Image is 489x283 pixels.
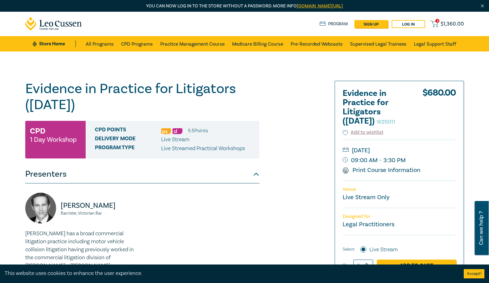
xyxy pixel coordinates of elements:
a: Legal Support Staff [414,36,456,51]
label: Qty [343,262,349,269]
a: Practice Management Course [160,36,225,51]
a: sign up [354,20,388,28]
a: Supervised Legal Trainees [350,36,406,51]
p: You can now log in to the store without a password. More info [25,3,464,10]
small: 1 Day Workshop [30,137,77,143]
span: Program type [95,145,161,153]
small: Legal Practitioners [343,220,394,228]
li: 5.5 Point s [188,127,208,135]
small: 09:00 AM - 3:30 PM [343,155,456,165]
img: Close [480,3,485,9]
label: Live Stream [369,246,398,254]
span: Live Stream [161,136,189,143]
a: Live Stream Only [343,193,389,201]
span: Can we help ? [478,205,484,252]
a: All Programs [86,36,114,51]
div: This website uses cookies to enhance the user experience. [5,269,454,277]
h1: Evidence in Practice for Litigators ([DATE]) [25,81,259,113]
a: Medicare Billing Course [232,36,283,51]
small: [DATE] [343,146,456,155]
img: Professional Skills [161,128,171,134]
a: CPD Programs [121,36,153,51]
span: Select: [343,246,355,253]
img: Substantive Law [173,128,182,134]
span: $ 1,360.00 [441,21,464,27]
h3: CPD [30,125,45,137]
button: Accept cookies [464,269,484,278]
a: Program [320,21,348,27]
span: CPD Points [95,127,161,135]
span: 2 [435,19,439,23]
a: Store Home [33,40,75,47]
button: Presenters [25,165,259,183]
div: $ 680.00 [422,89,456,129]
p: [PERSON_NAME] [61,201,139,211]
span: Delivery Mode [95,136,161,144]
p: Live Streamed Practical Workshops [161,145,245,153]
p: Venue [343,187,456,192]
small: W25011 [377,118,395,125]
h2: Evidence in Practice for Litigators ([DATE]) [343,89,410,126]
a: Add to Cart [377,260,456,271]
a: Log in [392,20,425,28]
a: Pre-Recorded Webcasts [291,36,343,51]
p: Designed for [343,214,456,219]
small: Barrister, Victorian Bar [61,211,139,215]
a: [DOMAIN_NAME][URL] [297,3,343,9]
input: 1 [353,260,373,271]
a: Print Course Information [343,166,421,174]
p: [PERSON_NAME] has a broad commercial litigation practice including motor vehicle collision litiga... [25,230,139,278]
img: https://s3.ap-southeast-2.amazonaws.com/leo-cussen-store-production-content/Contacts/Brad%20Wrigh... [25,193,56,224]
button: Add to wishlist [343,129,384,136]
